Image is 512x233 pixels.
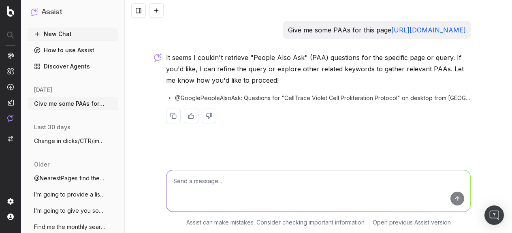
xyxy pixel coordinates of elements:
a: Open previous Assist version [373,218,451,227]
img: Switch project [8,136,13,141]
img: Setting [7,198,14,205]
img: My account [7,214,14,220]
span: last 30 days [34,123,70,131]
span: I'm going to give you some blog copy. I [34,207,105,215]
img: Botify logo [7,6,14,17]
span: Change in clicks/CTR/impressions over la [34,137,105,145]
div: Open Intercom Messenger [484,205,504,225]
button: New Chat [28,28,118,41]
span: @NearestPages find the nearest page for [34,174,105,182]
button: I'm going to give you some blog copy. I [28,204,118,217]
span: Give me some PAAs for this page https:// [34,100,105,108]
span: I'm going to provide a list of URLs. I w [34,190,105,199]
img: Assist [31,8,38,16]
span: Find me the monthly search volume for th [34,223,105,231]
button: @NearestPages find the nearest page for [28,172,118,185]
a: Discover Agents [28,60,118,73]
img: Botify assist logo [154,53,162,62]
h1: Assist [41,6,62,18]
a: How to use Assist [28,44,118,57]
img: Analytics [7,52,14,59]
button: I'm going to provide a list of URLs. I w [28,188,118,201]
span: older [34,160,49,169]
button: Change in clicks/CTR/impressions over la [28,135,118,147]
p: Assist can make mistakes. Consider checking important information. [186,218,366,227]
img: Intelligence [7,68,14,75]
span: [DATE] [34,86,52,94]
p: It seems I couldn't retrieve "People Also Ask" (PAA) questions for the specific page or query. If... [166,52,471,86]
img: Activation [7,83,14,90]
p: Give me some PAAs for this page [288,24,466,36]
button: Give me some PAAs for this page https:// [28,97,118,110]
a: [URL][DOMAIN_NAME] [391,26,466,34]
img: Studio [7,99,14,106]
span: @GooglePeopleAlsoAsk: Questions for "CellTrace Violet Cell Proliferation Protocol" on desktop fro... [175,94,471,102]
button: Assist [31,6,115,18]
img: Assist [7,115,14,122]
